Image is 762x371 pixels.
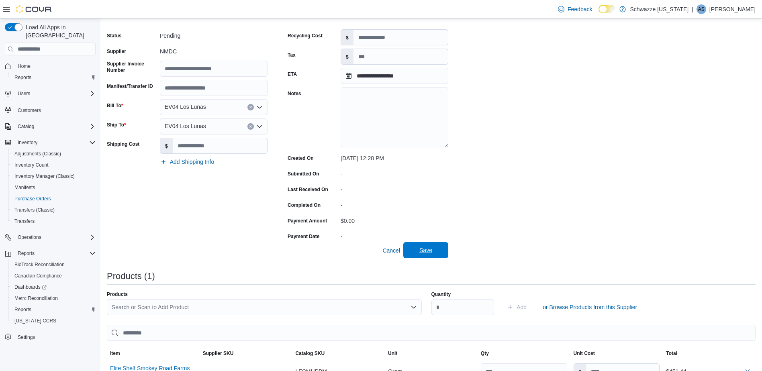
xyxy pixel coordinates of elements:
[431,291,451,298] label: Quantity
[18,334,35,340] span: Settings
[107,291,128,298] label: Products
[288,33,323,39] label: Recycling Cost
[2,232,99,243] button: Operations
[160,138,173,153] label: $
[107,48,126,55] label: Supplier
[14,61,96,71] span: Home
[14,173,75,179] span: Inventory Manager (Classic)
[478,347,570,360] button: Qty
[341,68,448,84] input: Press the down key to open a popover containing a calendar.
[14,138,41,147] button: Inventory
[160,45,268,55] div: NMDC
[14,284,47,290] span: Dashboards
[11,305,35,314] a: Reports
[14,106,44,115] a: Customers
[107,122,126,128] label: Ship To
[11,260,96,269] span: BioTrack Reconciliation
[8,159,99,171] button: Inventory Count
[663,347,756,360] button: Total
[2,60,99,72] button: Home
[14,332,38,342] a: Settings
[698,4,705,14] span: AS
[11,216,38,226] a: Transfers
[543,303,637,311] span: or Browse Products from this Supplier
[247,104,254,110] button: Clear input
[256,123,263,130] button: Open list of options
[2,88,99,99] button: Users
[11,205,96,215] span: Transfers (Classic)
[388,350,397,357] span: Unit
[288,155,314,161] label: Created On
[2,104,99,116] button: Customers
[14,61,34,71] a: Home
[379,243,403,259] button: Cancel
[14,306,31,313] span: Reports
[288,171,319,177] label: Submitted On
[14,249,38,258] button: Reports
[18,90,30,97] span: Users
[14,89,96,98] span: Users
[14,261,65,268] span: BioTrack Reconciliation
[8,259,99,270] button: BioTrack Reconciliation
[403,242,448,258] button: Save
[107,271,155,281] h3: Products (1)
[574,350,595,357] span: Unit Cost
[14,273,62,279] span: Canadian Compliance
[107,102,123,109] label: Bill To
[11,149,96,159] span: Adjustments (Classic)
[11,216,96,226] span: Transfers
[14,122,37,131] button: Catalog
[11,194,96,204] span: Purchase Orders
[18,123,34,130] span: Catalog
[11,73,35,82] a: Reports
[8,315,99,326] button: [US_STATE] CCRS
[11,73,96,82] span: Reports
[570,347,663,360] button: Unit Cost
[8,148,99,159] button: Adjustments (Classic)
[2,248,99,259] button: Reports
[14,184,35,191] span: Manifests
[382,247,400,255] span: Cancel
[11,282,96,292] span: Dashboards
[8,171,99,182] button: Inventory Manager (Classic)
[341,230,448,240] div: -
[568,5,592,13] span: Feedback
[8,193,99,204] button: Purchase Orders
[411,304,417,310] button: Open list of options
[14,232,45,242] button: Operations
[165,121,206,131] span: EV04 Los Lunas
[517,303,527,311] span: Add
[504,299,530,315] button: Add
[14,162,49,168] span: Inventory Count
[18,107,41,114] span: Customers
[14,318,56,324] span: [US_STATE] CCRS
[11,194,54,204] a: Purchase Orders
[18,250,35,257] span: Reports
[288,71,297,77] label: ETA
[14,89,33,98] button: Users
[292,347,385,360] button: Catalog SKU
[295,350,325,357] span: Catalog SKU
[630,4,688,14] p: Schwazze [US_STATE]
[11,316,96,326] span: Washington CCRS
[200,347,292,360] button: Supplier SKU
[107,83,153,90] label: Manifest/Transfer ID
[11,282,50,292] a: Dashboards
[692,4,693,14] p: |
[256,104,263,110] button: Open list of options
[341,30,353,45] label: $
[8,293,99,304] button: Metrc Reconciliation
[16,5,52,13] img: Cova
[11,305,96,314] span: Reports
[170,158,215,166] span: Add Shipping Info
[14,151,61,157] span: Adjustments (Classic)
[341,167,448,177] div: -
[288,233,319,240] label: Payment Date
[14,105,96,115] span: Customers
[8,216,99,227] button: Transfers
[341,49,353,64] label: $
[539,299,640,315] button: or Browse Products from this Supplier
[107,33,122,39] label: Status
[11,149,64,159] a: Adjustments (Classic)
